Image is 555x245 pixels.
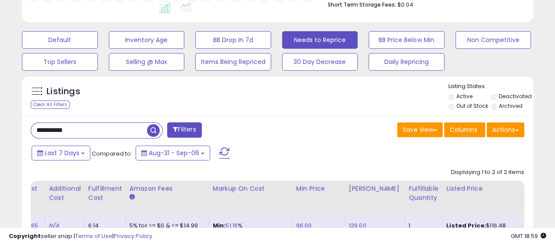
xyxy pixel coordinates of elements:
label: Out of Stock [456,102,488,110]
button: Filters [167,122,201,138]
div: v 4.0.25 [25,14,43,21]
h5: Listings [47,85,80,98]
div: Clear All Filters [31,100,70,109]
span: $0.04 [397,0,413,9]
div: Cost [22,184,41,193]
div: Fulfillment Cost [88,184,122,202]
button: Inventory Age [109,31,185,49]
img: tab_keywords_by_traffic_grey.svg [87,51,94,58]
button: BB Drop in 7d [195,31,271,49]
th: The percentage added to the cost of goods (COGS) that forms the calculator for Min & Max prices. [209,181,292,215]
img: logo_orange.svg [14,14,21,21]
b: Short Term Storage Fees: [328,1,396,8]
button: Daily Repricing [369,53,444,71]
img: tab_domain_overview_orange.svg [24,51,31,58]
button: Default [22,31,98,49]
button: Actions [487,122,524,137]
p: Listing States: [448,82,533,91]
div: Fulfillable Quantity [408,184,439,202]
button: Needs to Reprice [282,31,358,49]
div: [PERSON_NAME] [349,184,401,193]
div: Keywords by Traffic [97,52,148,57]
span: Last 7 Days [45,149,79,157]
button: BB Price Below Min [369,31,444,49]
span: 2025-09-14 18:59 GMT [511,232,546,240]
a: Terms of Use [75,232,112,240]
div: Displaying 1 to 2 of 2 items [451,168,524,177]
label: Deactivated [499,92,532,100]
button: Selling @ Max [109,53,185,71]
div: Amazon Fees [129,184,205,193]
button: Items Being Repriced [195,53,271,71]
div: Listed Price [446,184,522,193]
span: Columns [450,125,477,134]
button: Non Competitive [455,31,531,49]
div: Markup on Cost [213,184,289,193]
span: Compared to: [92,149,132,158]
strong: Copyright [9,232,41,240]
img: website_grey.svg [14,23,21,30]
div: Additional Cost [49,184,81,202]
button: Top Sellers [22,53,98,71]
div: Domain: [DOMAIN_NAME] [23,23,97,30]
div: Min Price [296,184,341,193]
small: Amazon Fees. [129,193,135,201]
span: Aug-31 - Sep-06 [149,149,199,157]
button: Columns [444,122,485,137]
button: Aug-31 - Sep-06 [136,146,210,160]
button: 30 Day Decrease [282,53,358,71]
label: Archived [499,102,523,110]
label: Active [456,92,472,100]
a: Privacy Policy [114,232,152,240]
div: Domain Overview [33,52,79,57]
button: Save View [397,122,443,137]
button: Last 7 Days [32,146,90,160]
div: seller snap | | [9,232,152,241]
